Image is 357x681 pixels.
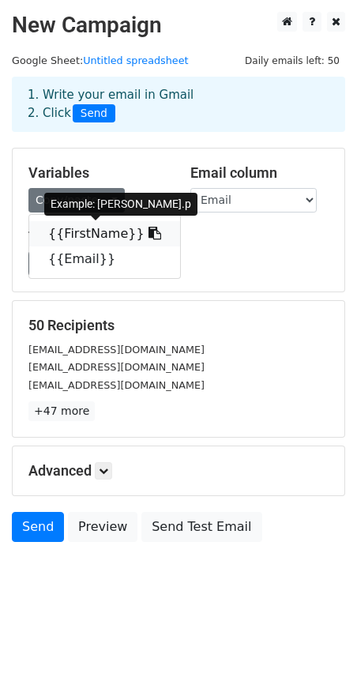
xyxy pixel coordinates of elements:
h5: 50 Recipients [28,317,329,334]
small: [EMAIL_ADDRESS][DOMAIN_NAME] [28,344,205,356]
a: +47 more [28,401,95,421]
div: 1. Write your email in Gmail 2. Click [16,86,341,122]
iframe: Chat Widget [278,605,357,681]
small: Google Sheet: [12,55,189,66]
a: {{Email}} [29,246,180,272]
h5: Email column [190,164,329,182]
a: Send Test Email [141,512,261,542]
h5: Advanced [28,462,329,480]
small: [EMAIL_ADDRESS][DOMAIN_NAME] [28,379,205,391]
a: {{FirstName}} [29,221,180,246]
a: Daily emails left: 50 [239,55,345,66]
span: Send [73,104,115,123]
small: [EMAIL_ADDRESS][DOMAIN_NAME] [28,361,205,373]
div: 聊天小组件 [278,605,357,681]
div: Example: [PERSON_NAME].p [44,193,197,216]
a: Send [12,512,64,542]
h2: New Campaign [12,12,345,39]
a: Preview [68,512,137,542]
a: Copy/paste... [28,188,125,213]
h5: Variables [28,164,167,182]
span: Daily emails left: 50 [239,52,345,70]
a: Untitled spreadsheet [83,55,188,66]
